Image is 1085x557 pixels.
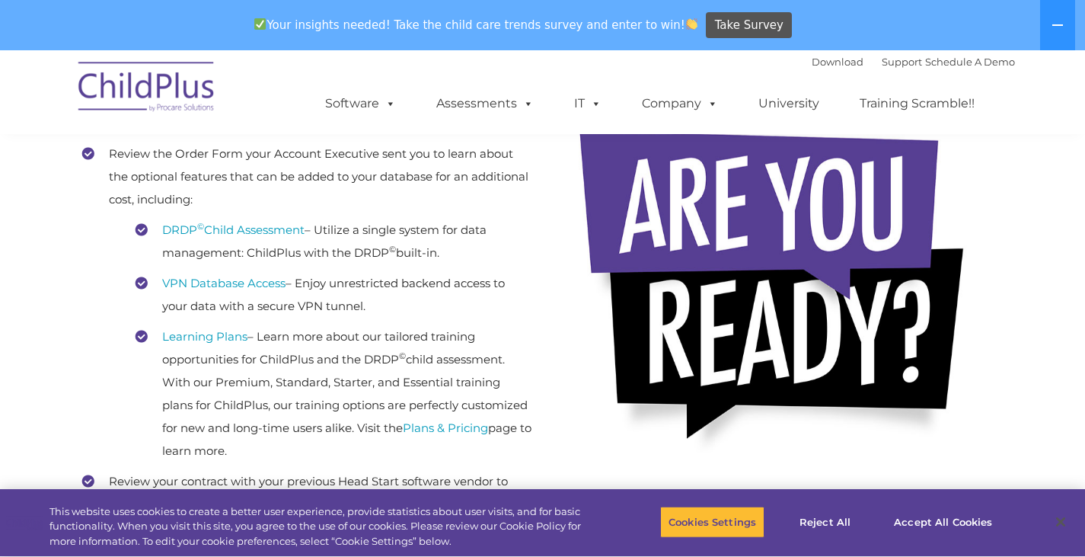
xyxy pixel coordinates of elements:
sup: © [197,221,204,232]
button: Accept All Cookies [886,506,1000,538]
button: Close [1044,505,1077,539]
a: Company [627,88,733,119]
a: DRDP©Child Assessment [162,222,305,237]
a: IT [559,88,617,119]
span: Take Survey [715,12,783,39]
li: – Learn more about our tailored training opportunities for ChildPlus and the DRDP child assessmen... [136,325,531,463]
sup: © [389,244,396,254]
a: Plans & Pricing [403,421,488,435]
button: Reject All [777,506,873,538]
img: 👏 [686,18,697,30]
a: Take Survey [706,12,792,39]
img: ChildPlus by Procare Solutions [71,51,223,127]
a: Assessments [421,88,549,119]
a: University [743,88,834,119]
sup: © [399,351,406,361]
a: Support [882,56,922,68]
span: Your insights needed! Take the child care trends survey and enter to win! [248,10,704,40]
a: Learning Plans [162,329,247,344]
li: – Utilize a single system for data management: ChildPlus with the DRDP built-in. [136,219,531,264]
a: Training Scramble!! [844,88,990,119]
button: Cookies Settings [660,506,764,538]
a: Schedule A Demo [925,56,1015,68]
img: ✅ [254,18,266,30]
li: Review the Order Form your Account Executive sent you to learn about the optional features that c... [82,142,531,463]
font: | [812,56,1015,68]
li: – Enjoy unrestricted backend access to your data with a secure VPN tunnel. [136,272,531,318]
a: Download [812,56,863,68]
a: VPN Database Access [162,276,286,290]
a: Software [310,88,411,119]
div: This website uses cookies to create a better user experience, provide statistics about user visit... [49,504,597,549]
img: areyouready [566,110,992,472]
